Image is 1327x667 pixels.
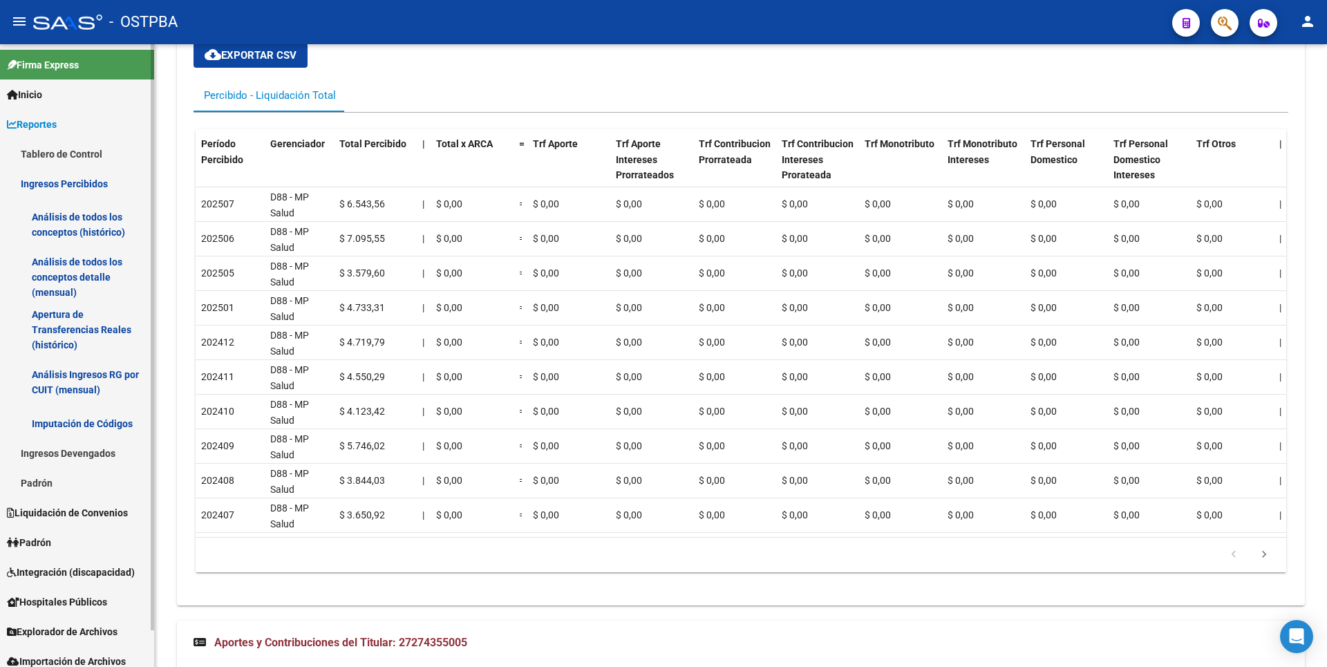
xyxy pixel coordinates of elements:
[782,371,808,382] span: $ 0,00
[1113,371,1140,382] span: $ 0,00
[201,267,234,279] span: 202505
[527,129,610,206] datatable-header-cell: Trf Aporte
[616,267,642,279] span: $ 0,00
[865,475,891,486] span: $ 0,00
[270,433,309,460] span: D88 - MP Salud
[533,267,559,279] span: $ 0,00
[422,406,424,417] span: |
[201,138,243,165] span: Período Percibido
[948,371,974,382] span: $ 0,00
[942,129,1025,206] datatable-header-cell: Trf Monotributo Intereses
[865,138,934,149] span: Trf Monotributo
[782,475,808,486] span: $ 0,00
[693,129,776,206] datatable-header-cell: Trf Contribucion Prorrateada
[1113,267,1140,279] span: $ 0,00
[1196,302,1223,313] span: $ 0,00
[1113,475,1140,486] span: $ 0,00
[270,261,309,288] span: D88 - MP Salud
[422,509,424,520] span: |
[1113,337,1140,348] span: $ 0,00
[519,440,525,451] span: =
[1113,198,1140,209] span: $ 0,00
[7,535,51,550] span: Padrón
[616,138,674,181] span: Trf Aporte Intereses Prorrateados
[519,509,525,520] span: =
[1279,267,1281,279] span: |
[417,129,431,206] datatable-header-cell: |
[699,509,725,520] span: $ 0,00
[865,509,891,520] span: $ 0,00
[334,129,417,206] datatable-header-cell: Total Percibido
[533,440,559,451] span: $ 0,00
[699,406,725,417] span: $ 0,00
[1030,138,1085,165] span: Trf Personal Domestico
[1113,302,1140,313] span: $ 0,00
[782,302,808,313] span: $ 0,00
[782,440,808,451] span: $ 0,00
[519,406,525,417] span: =
[1196,198,1223,209] span: $ 0,00
[7,505,128,520] span: Liquidación de Convenios
[782,198,808,209] span: $ 0,00
[1030,475,1057,486] span: $ 0,00
[1030,198,1057,209] span: $ 0,00
[616,371,642,382] span: $ 0,00
[422,198,424,209] span: |
[7,117,57,132] span: Reportes
[270,468,309,495] span: D88 - MP Salud
[865,233,891,244] span: $ 0,00
[436,509,462,520] span: $ 0,00
[1196,233,1223,244] span: $ 0,00
[436,440,462,451] span: $ 0,00
[1299,13,1316,30] mat-icon: person
[865,198,891,209] span: $ 0,00
[436,406,462,417] span: $ 0,00
[1196,509,1223,520] span: $ 0,00
[616,233,642,244] span: $ 0,00
[339,138,406,149] span: Total Percibido
[1030,406,1057,417] span: $ 0,00
[776,129,859,206] datatable-header-cell: Trf Contribucion Intereses Prorateada
[616,337,642,348] span: $ 0,00
[1196,267,1223,279] span: $ 0,00
[201,198,234,209] span: 202507
[339,440,385,451] span: $ 5.746,02
[519,337,525,348] span: =
[533,475,559,486] span: $ 0,00
[519,198,525,209] span: =
[339,509,385,520] span: $ 3.650,92
[1279,475,1281,486] span: |
[177,621,1305,665] mat-expansion-panel-header: Aportes y Contribuciones del Titular: 27274355005
[616,406,642,417] span: $ 0,00
[948,440,974,451] span: $ 0,00
[699,337,725,348] span: $ 0,00
[514,129,527,206] datatable-header-cell: =
[270,191,309,218] span: D88 - MP Salud
[1108,129,1191,206] datatable-header-cell: Trf Personal Domestico Intereses
[699,475,725,486] span: $ 0,00
[1030,233,1057,244] span: $ 0,00
[865,267,891,279] span: $ 0,00
[519,233,525,244] span: =
[948,406,974,417] span: $ 0,00
[616,440,642,451] span: $ 0,00
[699,267,725,279] span: $ 0,00
[270,502,309,529] span: D88 - MP Salud
[533,371,559,382] span: $ 0,00
[1030,509,1057,520] span: $ 0,00
[782,406,808,417] span: $ 0,00
[1030,440,1057,451] span: $ 0,00
[1113,509,1140,520] span: $ 0,00
[1279,371,1281,382] span: |
[948,233,974,244] span: $ 0,00
[865,337,891,348] span: $ 0,00
[1279,509,1281,520] span: |
[1279,198,1281,209] span: |
[7,57,79,73] span: Firma Express
[1280,620,1313,653] div: Open Intercom Messenger
[948,198,974,209] span: $ 0,00
[616,509,642,520] span: $ 0,00
[1191,129,1274,206] datatable-header-cell: Trf Otros
[699,302,725,313] span: $ 0,00
[533,233,559,244] span: $ 0,00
